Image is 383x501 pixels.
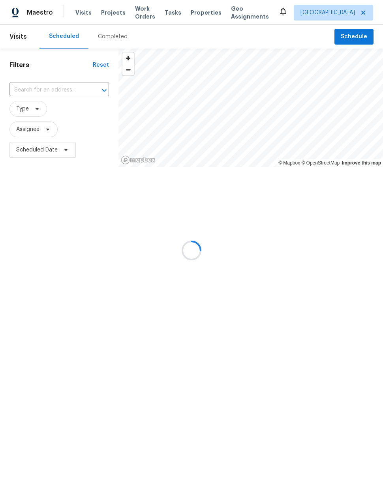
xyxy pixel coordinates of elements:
button: Zoom out [122,64,134,75]
a: OpenStreetMap [301,160,340,166]
button: Zoom in [122,52,134,64]
a: Improve this map [342,160,381,166]
a: Mapbox [278,160,300,166]
a: Mapbox homepage [121,155,156,165]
